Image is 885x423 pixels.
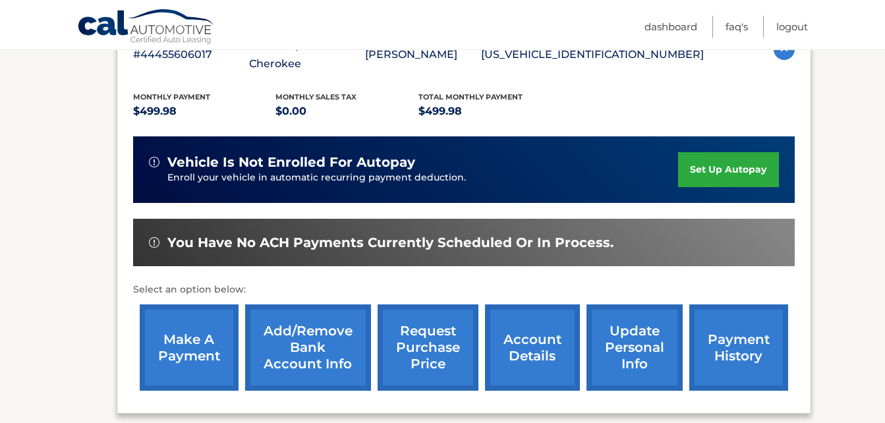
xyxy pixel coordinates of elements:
[245,304,371,391] a: Add/Remove bank account info
[275,92,357,101] span: Monthly sales Tax
[133,45,249,64] p: #44455606017
[776,16,808,38] a: Logout
[167,171,679,185] p: Enroll your vehicle in automatic recurring payment deduction.
[678,152,778,187] a: set up autopay
[133,282,795,298] p: Select an option below:
[689,304,788,391] a: payment history
[149,157,159,167] img: alert-white.svg
[167,235,614,251] span: You have no ACH payments currently scheduled or in process.
[365,45,481,64] p: [PERSON_NAME]
[275,102,418,121] p: $0.00
[485,304,580,391] a: account details
[481,45,704,64] p: [US_VEHICLE_IDENTIFICATION_NUMBER]
[644,16,697,38] a: Dashboard
[149,237,159,248] img: alert-white.svg
[77,9,215,47] a: Cal Automotive
[418,102,561,121] p: $499.98
[378,304,478,391] a: request purchase price
[418,92,523,101] span: Total Monthly Payment
[586,304,683,391] a: update personal info
[726,16,748,38] a: FAQ's
[249,36,365,73] p: 2023 Jeep Grand Cherokee
[140,304,239,391] a: make a payment
[133,102,276,121] p: $499.98
[133,92,210,101] span: Monthly Payment
[167,154,415,171] span: vehicle is not enrolled for autopay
